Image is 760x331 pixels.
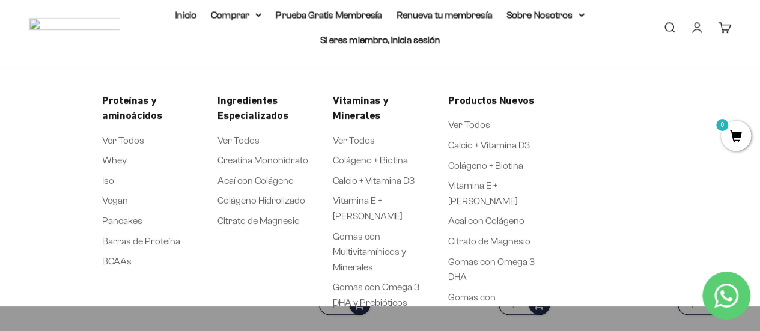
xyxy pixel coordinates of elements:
a: Ver Todos [333,135,375,145]
a: Gomas con Multivitamínico [448,291,510,317]
summary: Comprar [211,7,261,23]
a: Colágeno Hidrolizado [217,195,305,205]
a: Iso [102,175,114,185]
a: Citrato de Magnesio [217,216,300,226]
a: Pancakes [102,216,142,226]
a: Renueva tu membresía [397,10,492,20]
a: Vitaminas y Minerales [333,93,429,123]
a: Whey [102,155,127,165]
a: Vitamina E + [PERSON_NAME] [333,195,403,221]
a: Prueba Gratis Membresía [276,10,382,20]
span: Proteínas y aminoácidos [102,94,162,121]
a: Acaí con Colágeno [217,175,294,185]
a: Citrato de Magnesio [448,236,530,246]
a: Ingredientes Especializados [217,93,314,123]
a: Proteínas y aminoácidos [102,93,198,123]
a: Ver Todos [448,120,490,130]
a: Gomas con Omega 3 DHA [448,256,535,282]
a: BCAAs [102,256,132,266]
a: Colágeno + Biotina [448,160,523,170]
summary: Sobre Nosotros [506,7,585,23]
a: Ver Todos [217,135,260,145]
a: Gomas con Multivitamínicos y Minerales [333,231,406,272]
a: Calcio + Vitamina D3 [333,175,415,185]
a: 0 [721,130,751,144]
a: Calcio + Vitamina D3 [448,140,530,150]
a: Productos Nuevos [448,93,534,108]
mark: 0 [715,118,729,132]
a: Inicio [175,10,196,20]
span: Productos Nuevos [448,94,534,106]
a: Colágeno + Biotina [333,155,408,165]
a: Acai con Colágeno [448,216,524,226]
a: Creatina Monohidrato [217,155,308,165]
a: Vegan [102,195,128,205]
a: Si eres miembro, Inicia sesión [320,34,440,44]
span: Ingredientes Especializados [217,94,288,121]
a: Barras de Proteína [102,235,180,246]
span: Vitaminas y Minerales [333,94,388,121]
a: Vitamina E + [PERSON_NAME] [448,180,518,206]
a: Ver Todos [102,135,144,145]
a: Gomas con Omega 3 DHA y Prebióticos [333,282,419,308]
